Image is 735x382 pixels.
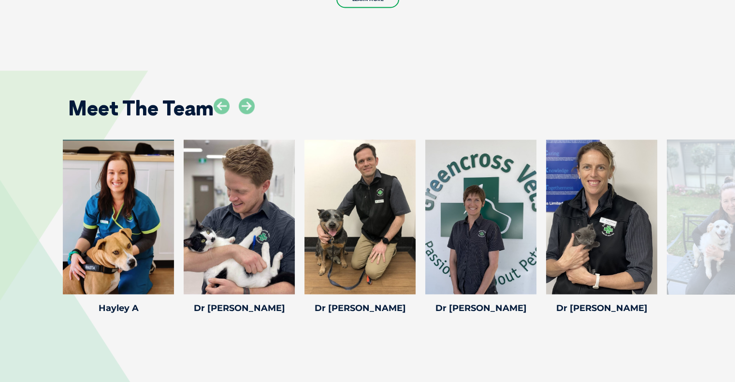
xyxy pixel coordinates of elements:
[184,304,295,312] h4: Dr [PERSON_NAME]
[425,304,536,312] h4: Dr [PERSON_NAME]
[68,98,214,118] h2: Meet The Team
[304,304,416,312] h4: Dr [PERSON_NAME]
[546,304,657,312] h4: Dr [PERSON_NAME]
[63,304,174,312] h4: Hayley A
